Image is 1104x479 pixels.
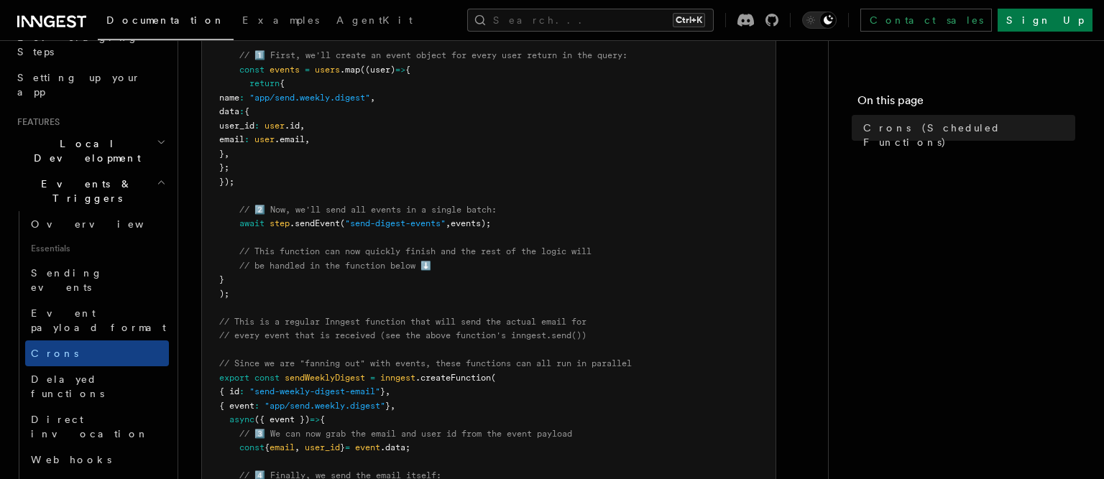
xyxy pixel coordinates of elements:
[310,414,320,424] span: =>
[998,9,1092,32] a: Sign Up
[285,121,300,131] span: .id
[254,414,310,424] span: ({ event })
[264,121,285,131] span: user
[355,442,380,452] span: event
[25,366,169,406] a: Delayed functions
[31,373,104,399] span: Delayed functions
[219,373,249,383] span: export
[328,4,421,39] a: AgentKit
[31,218,179,230] span: Overview
[219,134,244,144] span: email
[11,116,60,128] span: Features
[270,218,290,228] span: step
[219,121,254,131] span: user_id
[270,442,295,452] span: email
[405,65,410,75] span: {
[11,136,157,165] span: Local Development
[244,106,249,116] span: {
[802,11,837,29] button: Toggle dark mode
[264,442,270,452] span: {
[415,373,491,383] span: .createFunction
[673,13,705,27] kbd: Ctrl+K
[219,177,234,187] span: });
[239,93,244,103] span: :
[219,317,586,327] span: // This is a regular Inngest function that will send the actual email for
[219,149,224,159] span: }
[239,218,264,228] span: await
[229,414,254,424] span: async
[315,65,340,75] span: users
[31,454,111,465] span: Webhooks
[219,162,229,172] span: };
[249,93,370,103] span: "app/send.weekly.digest"
[290,218,340,228] span: .sendEvent
[25,300,169,340] a: Event payload format
[370,373,375,383] span: =
[280,78,285,88] span: {
[385,401,390,411] span: }
[239,261,431,271] span: // be handled in the function below ⬇️
[467,9,714,32] button: Search...Ctrl+K
[242,14,319,26] span: Examples
[305,134,310,144] span: ,
[219,386,239,396] span: { id
[25,340,169,366] a: Crons
[491,373,496,383] span: (
[31,267,103,293] span: Sending events
[345,442,350,452] span: =
[340,442,345,452] span: }
[244,134,249,144] span: :
[25,237,169,260] span: Essentials
[857,92,1075,115] h4: On this page
[254,134,275,144] span: user
[239,205,497,215] span: // 2️⃣ Now, we'll send all events in a single batch:
[860,9,992,32] a: Contact sales
[239,386,244,396] span: :
[219,330,586,340] span: // every event that is received (see the above function's inngest.send())
[345,218,446,228] span: "send-digest-events"
[249,386,380,396] span: "send-weekly-digest-email"
[224,149,229,159] span: ,
[380,386,385,396] span: }
[270,65,300,75] span: events
[336,14,413,26] span: AgentKit
[254,373,280,383] span: const
[106,14,225,26] span: Documentation
[285,373,365,383] span: sendWeeklyDigest
[25,211,169,237] a: Overview
[300,121,305,131] span: ,
[219,358,632,368] span: // Since we are "fanning out" with events, these functions can all run in parallel
[31,307,166,333] span: Event payload format
[219,93,239,103] span: name
[239,429,572,439] span: // 3️⃣ We can now grab the email and user id from the event payload
[340,218,345,228] span: (
[11,131,169,171] button: Local Development
[31,348,78,359] span: Crons
[254,401,259,411] span: :
[239,442,264,452] span: const
[446,218,451,228] span: ,
[219,289,229,299] span: );
[219,106,239,116] span: data
[11,65,169,105] a: Setting up your app
[11,177,157,205] span: Events & Triggers
[239,106,244,116] span: :
[305,65,310,75] span: =
[451,218,491,228] span: events);
[295,442,300,452] span: ,
[11,171,169,211] button: Events & Triggers
[340,65,360,75] span: .map
[239,50,627,60] span: // 1️⃣ First, we'll create an event object for every user return in the query:
[395,65,405,75] span: =>
[25,260,169,300] a: Sending events
[11,24,169,65] a: Leveraging Steps
[380,373,415,383] span: inngest
[234,4,328,39] a: Examples
[25,447,169,473] a: Webhooks
[370,93,375,103] span: ,
[239,65,264,75] span: const
[17,72,141,98] span: Setting up your app
[360,65,395,75] span: ((user)
[275,134,305,144] span: .email
[385,386,390,396] span: ,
